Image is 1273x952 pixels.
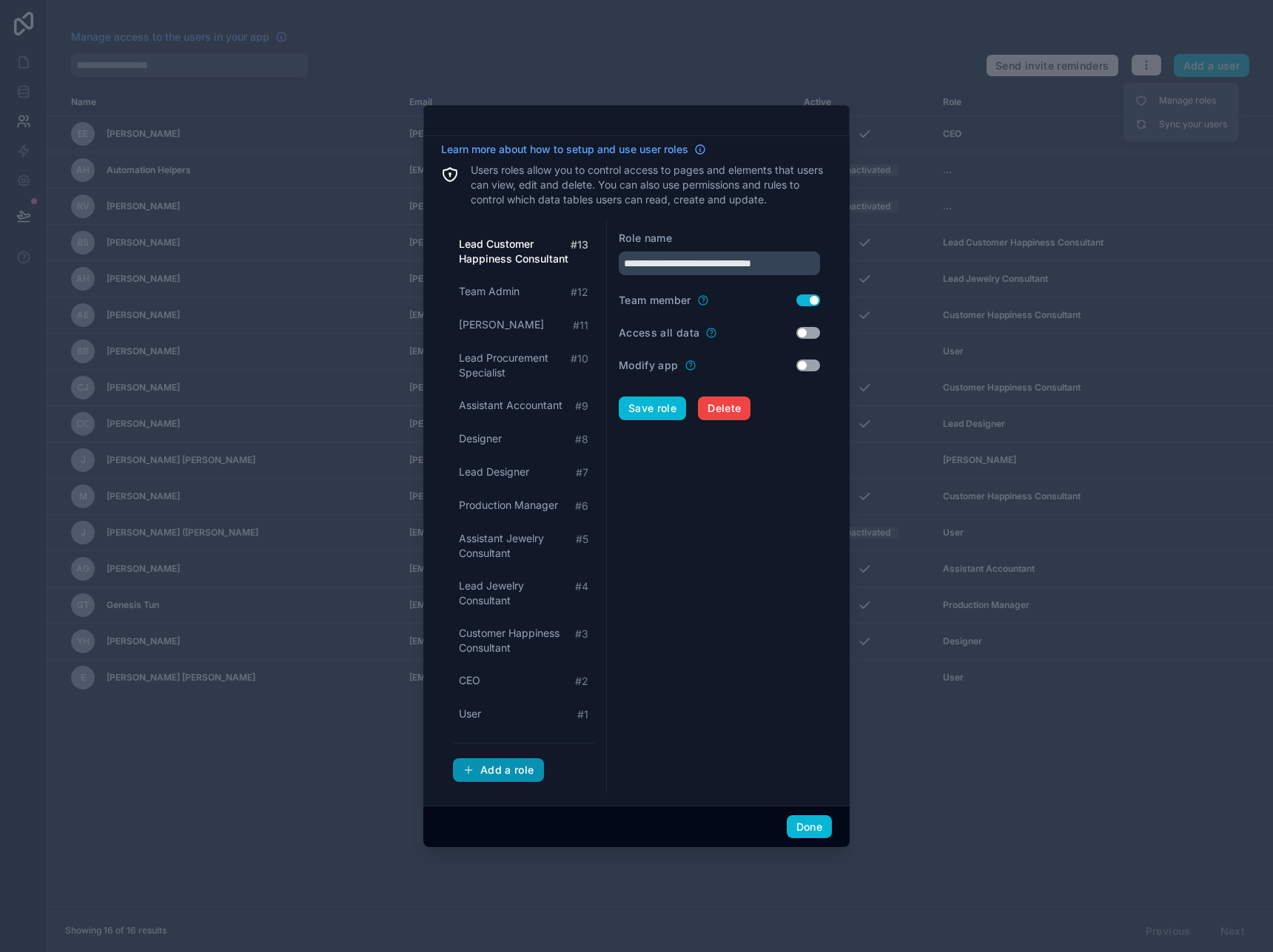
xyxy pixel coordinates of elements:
label: Access all data [619,325,699,340]
span: [PERSON_NAME] [459,317,544,332]
span: # 3 [575,627,588,641]
span: # 5 [576,532,588,547]
span: Designer [459,431,502,446]
p: Users roles allow you to control access to pages and elements that users can view, edit and delet... [471,163,832,207]
span: User [459,706,481,721]
div: Add a role [463,763,534,777]
button: Delete [698,396,750,420]
span: # 1 [577,707,588,722]
label: Role name [619,231,672,246]
span: # 8 [575,432,588,447]
button: Add a role [453,758,544,782]
span: Lead Customer Happiness Consultant [459,237,571,266]
span: # 2 [575,674,588,689]
span: # 11 [573,318,588,333]
span: # 9 [575,399,588,413]
span: CEO [459,673,480,688]
span: Assistant Accountant [459,398,562,413]
span: Learn more about how to setup and use user roles [441,142,688,157]
span: # 4 [575,579,588,594]
span: # 12 [571,285,588,300]
span: # 13 [571,237,588,252]
span: # 6 [575,499,588,513]
label: Team member [619,293,691,308]
span: Team Admin [459,284,520,299]
button: Done [787,815,832,839]
a: Learn more about how to setup and use user roles [441,142,706,157]
button: Save role [619,396,686,420]
span: Customer Happiness Consultant [459,626,575,655]
span: Lead Jewelry Consultant [459,578,575,608]
span: Production Manager [459,498,558,513]
span: Delete [708,402,741,415]
span: Lead Procurement Specialist [459,351,571,380]
span: Assistant Jewelry Consultant [459,531,576,561]
label: Modify app [619,358,679,373]
span: # 7 [576,465,588,480]
span: # 10 [571,351,588,366]
span: Lead Designer [459,465,529,479]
